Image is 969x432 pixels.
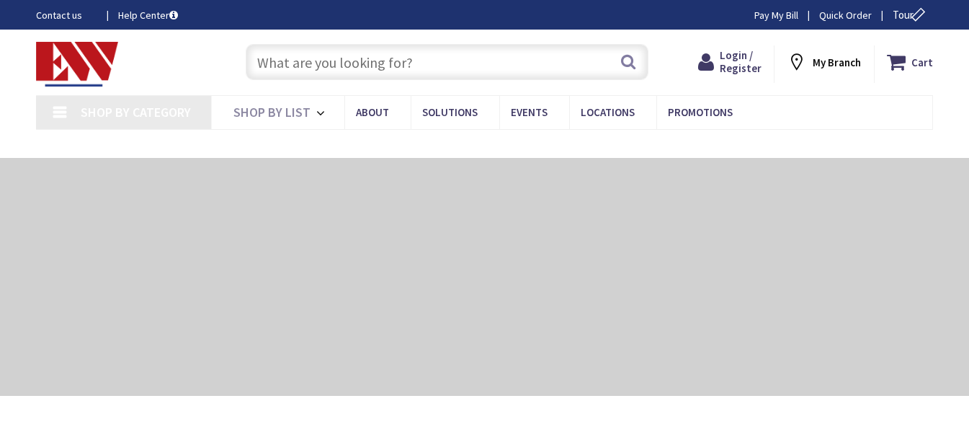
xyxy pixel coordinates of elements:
[118,8,178,22] a: Help Center
[511,105,548,119] span: Events
[887,49,933,75] a: Cart
[422,105,478,119] span: Solutions
[819,8,872,22] a: Quick Order
[36,42,118,87] img: Electrical Wholesalers, Inc.
[581,105,635,119] span: Locations
[754,8,798,22] a: Pay My Bill
[356,105,389,119] span: About
[787,49,861,75] div: My Branch
[246,44,648,80] input: What are you looking for?
[233,104,311,120] span: Shop By List
[698,49,762,75] a: Login / Register
[720,48,762,75] span: Login / Register
[813,56,861,69] strong: My Branch
[668,105,733,119] span: Promotions
[36,8,95,22] a: Contact us
[893,8,929,22] span: Tour
[81,104,191,120] span: Shop By Category
[911,49,933,75] strong: Cart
